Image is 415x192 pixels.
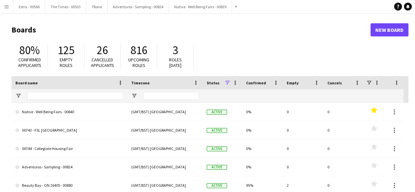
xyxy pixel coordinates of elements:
[143,92,199,100] input: Timezone Filter Input
[246,80,266,85] span: Confirmed
[19,43,40,57] span: 80%
[169,0,232,13] button: Native - Well Being Fairs - 00839
[323,121,364,139] div: 0
[207,146,227,151] span: Active
[370,23,408,36] a: New Board
[127,121,203,139] div: (GMT/BST) [GEOGRAPHIC_DATA]
[242,121,283,139] div: 0%
[283,121,323,139] div: 0
[283,158,323,176] div: 0
[91,57,114,68] span: Cancelled applicants
[207,80,219,85] span: Status
[287,80,299,85] span: Empty
[327,80,342,85] span: Cancels
[97,43,108,57] span: 26
[169,57,182,68] span: Roles [DATE]
[207,128,227,133] span: Active
[323,158,364,176] div: 0
[15,103,123,121] a: Native - Well Being Fairs - 00840
[127,139,203,158] div: (GMT/BST) [GEOGRAPHIC_DATA]
[207,165,227,170] span: Active
[131,80,150,85] span: Timezone
[283,139,323,158] div: 0
[13,0,45,13] button: Extra - 00566
[131,93,137,99] button: Open Filter Menu
[242,103,283,121] div: 0%
[60,57,73,68] span: Empty roles
[323,103,364,121] div: 0
[323,139,364,158] div: 0
[242,139,283,158] div: 0%
[173,43,178,57] span: 3
[131,43,147,57] span: 816
[108,0,169,13] button: Adventuros - Sampling - 00824
[207,183,227,188] span: Active
[283,103,323,121] div: 0
[45,0,86,13] button: The Times - 00533
[86,0,108,13] button: 7Bone
[128,57,149,68] span: Upcoming roles
[127,103,203,121] div: (GMT/BST) [GEOGRAPHIC_DATA]
[15,80,38,85] span: Board name
[27,92,123,100] input: Board name Filter Input
[207,110,227,115] span: Active
[58,43,74,57] span: 125
[18,57,41,68] span: Confirmed applicants
[15,139,123,158] a: 00744 - Collegiate Housing Fair
[15,158,123,176] a: Adventuros - Sampling - 00824
[15,121,123,139] a: 00743 - FSL [GEOGRAPHIC_DATA]
[11,25,370,35] h1: Boards
[242,158,283,176] div: 0%
[15,93,21,99] button: Open Filter Menu
[127,158,203,176] div: (GMT/BST) [GEOGRAPHIC_DATA]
